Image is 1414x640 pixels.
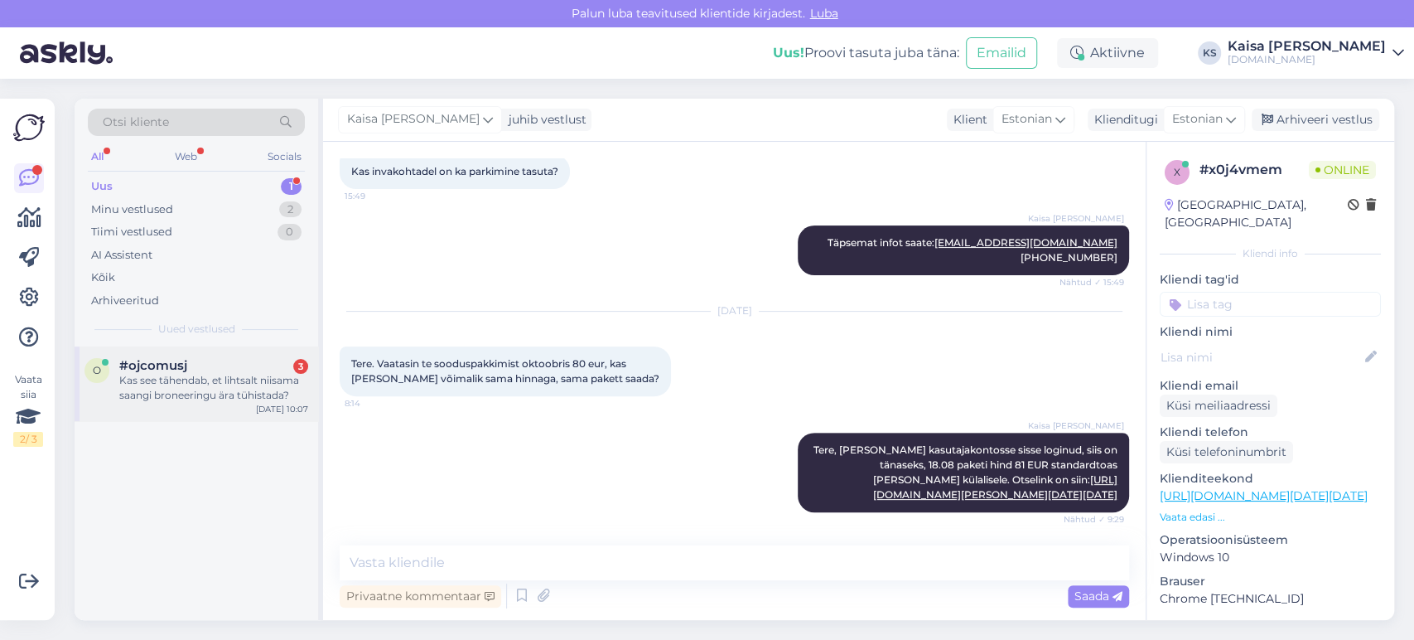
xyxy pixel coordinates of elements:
[1199,160,1309,180] div: # x0j4vmem
[119,358,187,373] span: #ojcomusj
[1160,590,1381,608] p: Chrome [TECHNICAL_ID]
[773,43,959,63] div: Proovi tasuta juba täna:
[1160,377,1381,395] p: Kliendi email
[1160,510,1381,525] p: Vaata edasi ...
[171,146,200,167] div: Web
[1088,111,1158,128] div: Klienditugi
[119,373,308,403] div: Kas see tähendab, et lihtsalt niisama saangi broneeringu ära tühistada?
[293,359,308,374] div: 3
[264,146,305,167] div: Socials
[934,236,1117,249] a: [EMAIL_ADDRESS][DOMAIN_NAME]
[1160,531,1381,549] p: Operatsioonisüsteem
[1057,38,1158,68] div: Aktiivne
[1160,573,1381,590] p: Brauser
[1228,40,1404,66] a: Kaisa [PERSON_NAME][DOMAIN_NAME]
[340,303,1129,318] div: [DATE]
[13,372,43,447] div: Vaata siia
[1160,292,1381,317] input: Lisa tag
[13,432,43,447] div: 2 / 3
[1309,161,1376,179] span: Online
[1160,246,1381,261] div: Kliendi info
[281,178,302,195] div: 1
[1161,348,1362,366] input: Lisa nimi
[91,224,172,240] div: Tiimi vestlused
[1160,271,1381,288] p: Kliendi tag'id
[91,178,113,195] div: Uus
[1028,212,1124,225] span: Kaisa [PERSON_NAME]
[91,269,115,286] div: Kõik
[1228,40,1386,53] div: Kaisa [PERSON_NAME]
[813,444,1120,501] span: Tere, [PERSON_NAME] kasutajakontosse sisse loginud, siis on tänaseks, 18.08 paketi hind 81 EUR st...
[256,403,308,415] div: [DATE] 10:07
[1059,276,1124,288] span: Nähtud ✓ 15:49
[279,201,302,218] div: 2
[277,224,302,240] div: 0
[93,364,101,376] span: o
[1198,41,1221,65] div: KS
[347,110,480,128] span: Kaisa [PERSON_NAME]
[1028,419,1124,432] span: Kaisa [PERSON_NAME]
[91,247,152,264] div: AI Assistent
[88,146,107,167] div: All
[805,6,843,21] span: Luba
[91,293,159,309] div: Arhiveeritud
[351,357,659,385] span: Tere. Vaatasin te sooduspakkimist oktoobris 80 eur, kas [PERSON_NAME] võimalik sama hinnaga, sama...
[1074,589,1122,604] span: Saada
[1160,488,1368,503] a: [URL][DOMAIN_NAME][DATE][DATE]
[1228,53,1386,66] div: [DOMAIN_NAME]
[1160,549,1381,566] p: Windows 10
[1160,424,1381,441] p: Kliendi telefon
[1160,470,1381,487] p: Klienditeekond
[345,190,407,202] span: 15:49
[1062,513,1124,526] span: Nähtud ✓ 9:29
[1160,395,1277,417] div: Küsi meiliaadressi
[502,111,586,128] div: juhib vestlust
[1174,166,1180,178] span: x
[947,111,987,128] div: Klient
[828,236,1117,264] span: Täpsemat infot saate: [PHONE_NUMBER]
[1172,110,1223,128] span: Estonian
[773,45,804,61] b: Uus!
[1001,110,1052,128] span: Estonian
[91,201,173,218] div: Minu vestlused
[103,114,169,131] span: Otsi kliente
[1252,109,1379,131] div: Arhiveeri vestlus
[345,397,407,410] span: 8:14
[1160,323,1381,341] p: Kliendi nimi
[1160,441,1293,463] div: Küsi telefoninumbrit
[1165,196,1348,231] div: [GEOGRAPHIC_DATA], [GEOGRAPHIC_DATA]
[351,165,558,177] span: Kas invakohtadel on ka parkimine tasuta?
[158,322,235,337] span: Uued vestlused
[13,112,45,143] img: Askly Logo
[966,37,1037,69] button: Emailid
[340,585,501,608] div: Privaatne kommentaar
